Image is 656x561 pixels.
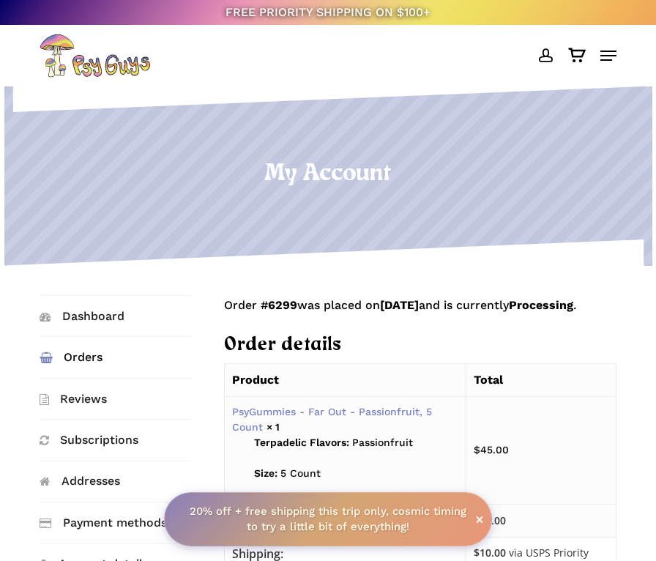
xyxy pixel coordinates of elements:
h2: Order details [224,333,616,358]
a: Reviews [40,379,191,419]
strong: Terpadelic Flavors: [254,435,349,450]
a: Subscriptions [40,420,191,460]
span: 10.00 [474,546,506,560]
th: Total [466,363,616,396]
a: Navigation Menu [600,48,616,63]
a: PsyGummies - Far Out - Passionfruit, 5 Count [232,406,432,433]
span: $ [474,444,480,456]
a: Addresses [40,461,191,502]
strong: 20% off + free shipping this trip only, cosmic timing to try a little bit of everything! [190,505,466,533]
bdi: 45.00 [474,444,509,456]
mark: Processing [509,298,573,312]
p: Passionfruit [254,435,458,466]
span: $ [474,546,480,560]
mark: 6299 [268,298,297,312]
a: Dashboard [40,296,191,336]
th: Product [225,363,466,396]
img: PsyGuys [40,34,151,78]
mark: [DATE] [380,298,419,312]
a: Cart [560,34,593,78]
strong: Size: [254,466,277,481]
strong: × 1 [266,421,280,433]
p: 5 Count [254,466,458,497]
p: Order # was placed on and is currently . [224,295,616,333]
a: Orders [40,337,191,377]
a: Payment methods [40,502,191,543]
span: × [475,512,484,527]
